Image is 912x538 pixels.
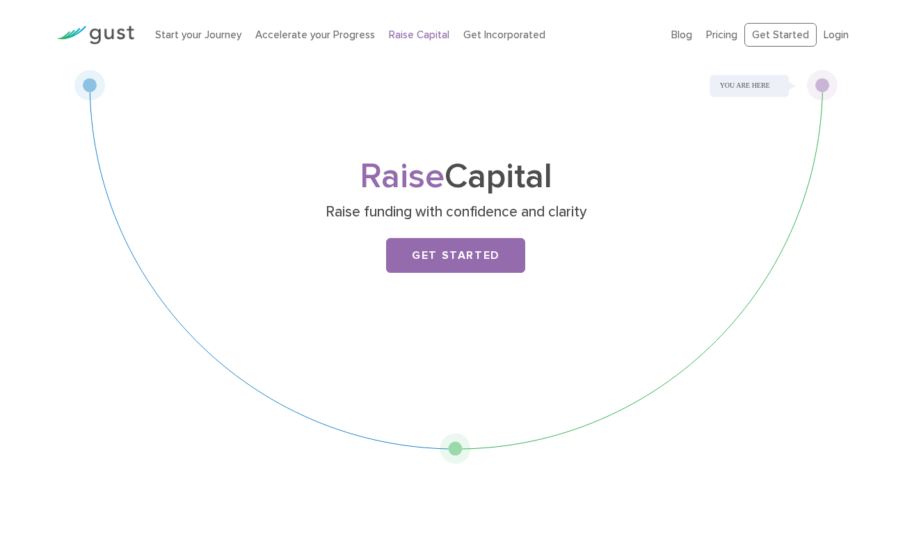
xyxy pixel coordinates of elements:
[181,161,730,193] h1: Capital
[824,29,849,41] a: Login
[389,29,449,41] a: Raise Capital
[56,26,134,45] img: Gust Logo
[706,29,737,41] a: Pricing
[671,29,692,41] a: Blog
[463,29,545,41] a: Get Incorporated
[255,29,375,41] a: Accelerate your Progress
[744,23,817,47] a: Get Started
[386,238,525,273] a: Get Started
[155,29,241,41] a: Start your Journey
[360,156,445,197] span: Raise
[186,203,726,222] p: Raise funding with confidence and clarity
